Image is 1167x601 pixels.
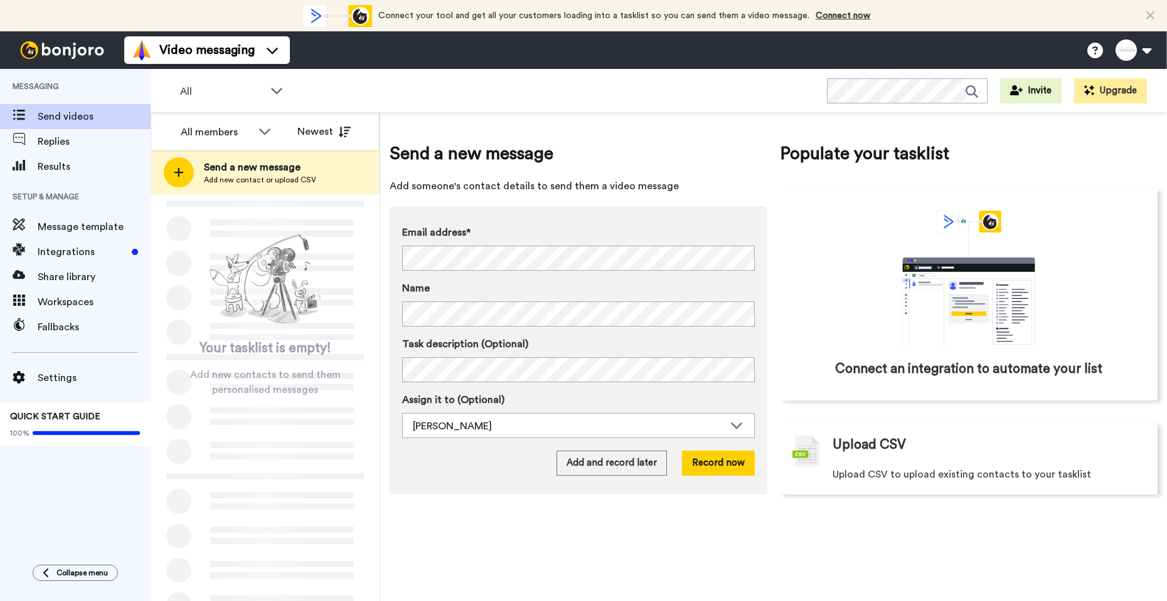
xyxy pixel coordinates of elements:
button: Invite [1000,78,1062,103]
span: All [180,84,264,99]
img: csv-grey.png [792,436,820,467]
span: Share library [38,269,151,285]
span: Fallbacks [38,320,151,335]
button: Add and record later [557,451,667,476]
span: Settings [38,370,151,385]
span: Upload CSV to upload existing contacts to your tasklist [833,467,1091,482]
span: Add someone's contact details to send them a video message [390,179,767,194]
label: Assign it to (Optional) [402,392,755,407]
label: Task description (Optional) [402,337,755,352]
span: Video messaging [159,41,255,59]
button: Newest [288,119,360,144]
span: 100% [10,428,29,438]
div: All members [181,125,252,140]
button: Collapse menu [33,565,118,581]
span: Add new contacts to send them personalised messages [169,367,361,397]
img: bj-logo-header-white.svg [15,41,109,59]
img: vm-color.svg [132,40,152,60]
span: Send a new message [204,160,316,175]
label: Email address* [402,225,755,240]
span: Replies [38,134,151,149]
div: animation [303,5,372,27]
span: Workspaces [38,295,151,310]
button: Upgrade [1074,78,1147,103]
span: Add new contact or upload CSV [204,175,316,185]
img: ready-set-action.png [203,229,328,330]
span: Populate your tasklist [780,141,1158,166]
span: Your tasklist is empty! [200,339,331,358]
span: Integrations [38,244,127,259]
button: Record now [682,451,755,476]
span: Connect your tool and get all your customers loading into a tasklist so you can send them a video... [378,11,809,20]
span: QUICK START GUIDE [10,412,100,421]
span: Results [38,159,151,174]
div: animation [875,211,1063,347]
span: Send videos [38,109,151,124]
span: Send a new message [390,141,767,166]
span: Connect an integration to automate your list [835,360,1102,379]
a: Connect now [816,11,870,20]
span: Name [402,281,430,296]
span: Upload CSV [833,436,906,454]
span: Message template [38,219,151,234]
div: [PERSON_NAME] [413,419,724,434]
span: Collapse menu [56,568,108,578]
